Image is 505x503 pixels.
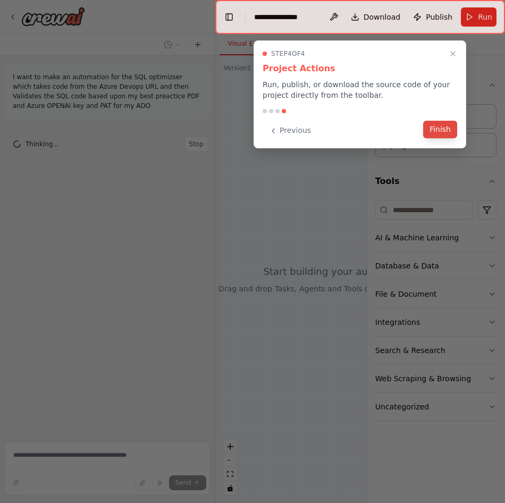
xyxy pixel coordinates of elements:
button: Close walkthrough [447,47,459,60]
button: Finish [423,121,457,138]
span: Step 4 of 4 [271,49,305,58]
h3: Project Actions [263,62,457,75]
p: Run, publish, or download the source code of your project directly from the toolbar. [263,79,457,100]
button: Previous [263,122,317,139]
button: Hide left sidebar [222,10,237,24]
